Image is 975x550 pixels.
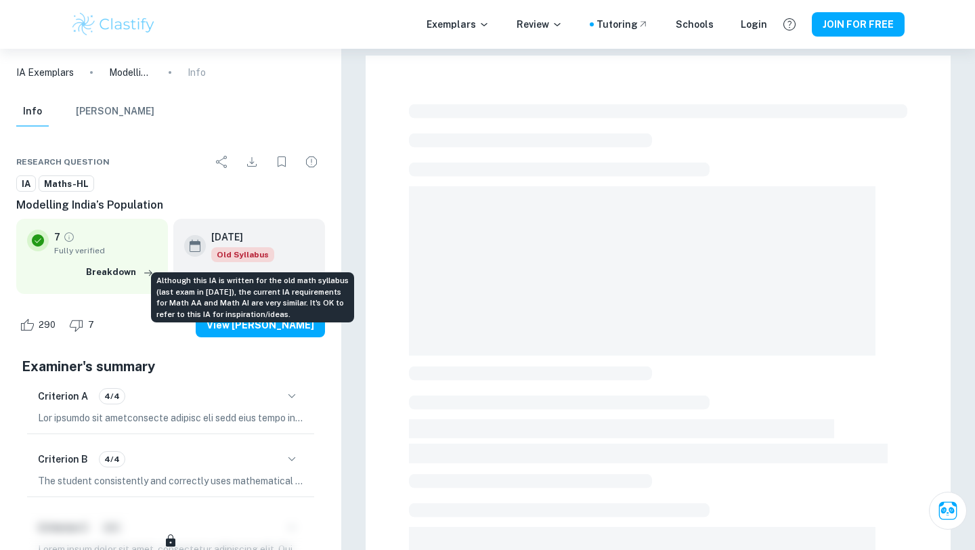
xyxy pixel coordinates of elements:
[70,11,156,38] img: Clastify logo
[16,65,74,80] a: IA Exemplars
[238,148,265,175] div: Download
[38,410,303,425] p: Lor ipsumdo sit ametconsecte adipisc eli sedd eius tempo incididu, utlaboree do magnaaliquae, adm...
[812,12,905,37] button: JOIN FOR FREE
[209,148,236,175] div: Share
[38,452,88,467] h6: Criterion B
[211,247,274,262] span: Old Syllabus
[17,177,35,191] span: IA
[54,230,60,245] p: 7
[38,473,303,488] p: The student consistently and correctly uses mathematical notation, symbols, and terminology. Key ...
[66,314,102,336] div: Dislike
[63,231,75,243] a: Grade fully verified
[211,247,274,262] div: Although this IA is written for the old math syllabus (last exam in November 2020), the current I...
[676,17,714,32] a: Schools
[188,65,206,80] p: Info
[16,175,36,192] a: IA
[929,492,967,530] button: Ask Clai
[778,13,801,36] button: Help and Feedback
[597,17,649,32] a: Tutoring
[54,245,157,257] span: Fully verified
[39,175,94,192] a: Maths-HL
[16,156,110,168] span: Research question
[109,65,152,80] p: Modelling India’s Population
[100,453,125,465] span: 4/4
[196,313,325,337] button: View [PERSON_NAME]
[427,17,490,32] p: Exemplars
[39,177,93,191] span: Maths-HL
[83,262,157,282] button: Breakdown
[151,272,354,322] div: Although this IA is written for the old math syllabus (last exam in [DATE]), the current IA requi...
[38,389,88,404] h6: Criterion A
[100,390,125,402] span: 4/4
[268,148,295,175] div: Bookmark
[298,148,325,175] div: Report issue
[16,197,325,213] h6: Modelling India’s Population
[16,314,63,336] div: Like
[741,17,767,32] a: Login
[16,97,49,127] button: Info
[22,356,320,377] h5: Examiner's summary
[81,318,102,332] span: 7
[211,230,263,245] h6: [DATE]
[517,17,563,32] p: Review
[31,318,63,332] span: 290
[76,97,154,127] button: [PERSON_NAME]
